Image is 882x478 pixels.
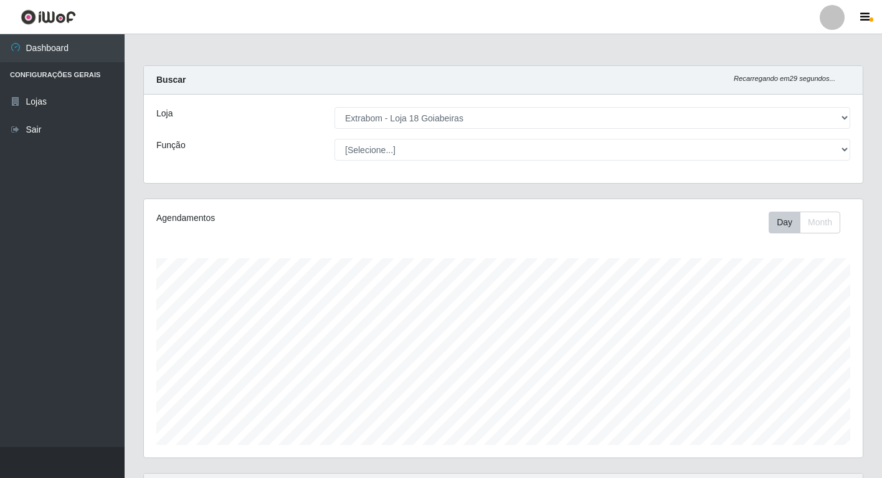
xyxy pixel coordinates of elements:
div: First group [769,212,840,233]
strong: Buscar [156,75,186,85]
img: CoreUI Logo [21,9,76,25]
div: Toolbar with button groups [769,212,850,233]
button: Day [769,212,800,233]
i: Recarregando em 29 segundos... [734,75,835,82]
label: Loja [156,107,173,120]
button: Month [800,212,840,233]
div: Agendamentos [156,212,435,225]
label: Função [156,139,186,152]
